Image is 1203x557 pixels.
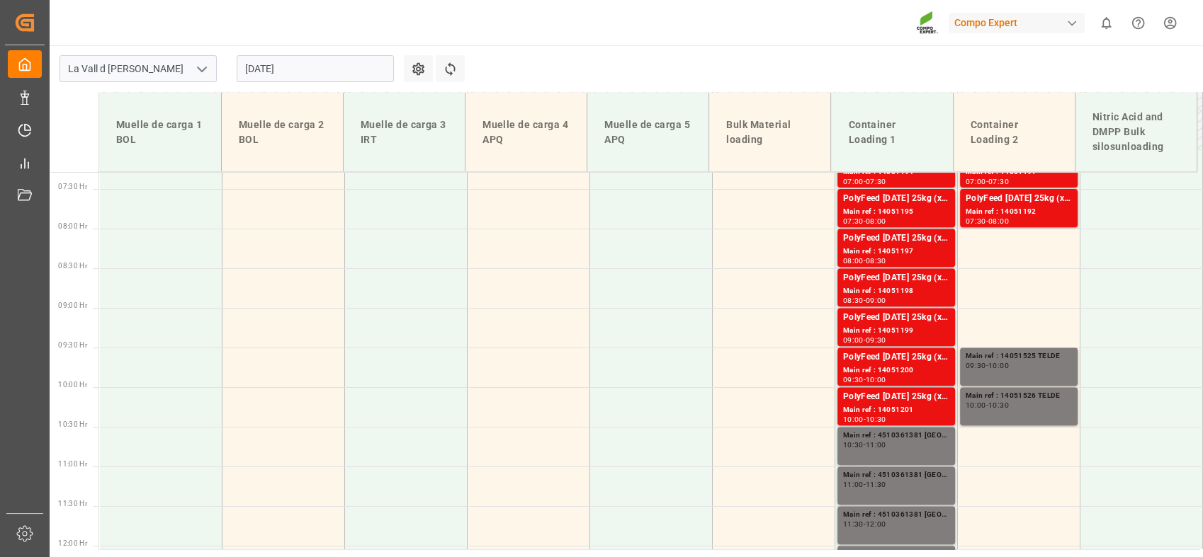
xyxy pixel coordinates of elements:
div: 10:30 [866,416,886,423]
div: Bulk Material loading [721,112,819,153]
button: show 0 new notifications [1090,7,1122,39]
div: 07:00 [843,178,864,185]
div: 10:00 [966,402,986,408]
div: 10:00 [843,416,864,423]
div: 10:30 [988,402,1009,408]
div: 10:00 [866,377,886,383]
div: Main ref : 4510361381 [GEOGRAPHIC_DATA] [843,509,949,521]
div: - [864,377,866,383]
span: 09:30 Hr [58,341,87,349]
div: Main ref : 14051526 TELDE [966,390,1072,402]
div: 08:00 [988,218,1009,224]
div: PolyFeed [DATE] 25kg (x48)[GEOGRAPHIC_DATA] [GEOGRAPHIC_DATA]; [843,390,949,404]
div: Main ref : 14051197 [843,246,949,258]
div: - [864,258,866,264]
div: 08:00 [843,258,864,264]
div: Main ref : 4510361381 [GEOGRAPHIC_DATA] [843,430,949,442]
div: Main ref : 14051525 TELDE [966,350,1072,362]
div: 08:00 [866,218,886,224]
div: Nitric Acid and DMPP Bulk silosunloading [1087,104,1185,160]
div: - [986,218,988,224]
div: 08:30 [866,258,886,264]
div: 10:00 [988,362,1009,369]
div: Muelle de carga 5 APQ [599,112,697,153]
div: 11:30 [866,481,886,488]
div: Muelle de carga 3 IRT [355,112,453,153]
div: PolyFeed [DATE] 25kg (x48)[GEOGRAPHIC_DATA] [GEOGRAPHIC_DATA]; [966,192,1072,206]
div: Muelle de carga 2 BOL [233,112,332,153]
div: PolyFeed [DATE] 25kg (x48)[GEOGRAPHIC_DATA] [GEOGRAPHIC_DATA]; [843,350,949,364]
span: 07:30 Hr [58,183,87,190]
div: Main ref : 14051198 [843,285,949,297]
div: Muelle de carga 4 APQ [477,112,575,153]
div: 10:30 [843,442,864,448]
div: 09:30 [966,362,986,369]
div: - [864,442,866,448]
div: 11:00 [866,442,886,448]
button: Compo Expert [949,9,1090,36]
div: - [864,337,866,343]
div: Container Loading 2 [965,112,1063,153]
div: Main ref : 14051199 [843,325,949,337]
div: 07:30 [966,218,986,224]
button: Help Center [1122,7,1154,39]
span: 12:00 Hr [58,539,87,547]
div: Container Loading 1 [842,112,941,153]
button: open menu [191,58,212,80]
div: - [864,481,866,488]
div: Main ref : 14051200 [843,364,949,377]
span: 11:00 Hr [58,460,87,468]
div: 07:30 [866,178,886,185]
div: 09:30 [866,337,886,343]
div: 07:30 [843,218,864,224]
div: Muelle de carga 1 BOL [111,112,210,153]
span: 08:00 Hr [58,222,87,230]
span: 10:30 Hr [58,420,87,428]
img: Screenshot%202023-09-29%20at%2010.02.21.png_1712312052.png [916,11,939,35]
div: - [864,297,866,304]
span: 09:00 Hr [58,302,87,309]
div: 11:30 [843,521,864,527]
div: 07:30 [988,178,1009,185]
div: Main ref : 14051195 [843,206,949,218]
div: 09:00 [866,297,886,304]
div: 07:00 [966,178,986,185]
div: Compo Expert [949,13,1085,33]
input: Type to search/select [60,55,217,82]
span: 08:30 Hr [58,262,87,270]
div: - [986,362,988,369]
div: 09:30 [843,377,864,383]
div: 08:30 [843,297,864,304]
div: - [986,178,988,185]
div: PolyFeed [DATE] 25kg (x48)[GEOGRAPHIC_DATA] [GEOGRAPHIC_DATA]; [843,271,949,285]
div: Main ref : 14051192 [966,206,1072,218]
div: 12:00 [866,521,886,527]
div: - [864,178,866,185]
div: - [864,218,866,224]
div: - [864,416,866,423]
div: Main ref : 14051201 [843,404,949,416]
div: Main ref : 4510361381 [GEOGRAPHIC_DATA] [843,469,949,481]
div: PolyFeed [DATE] 25kg (x48)[GEOGRAPHIC_DATA] [GEOGRAPHIC_DATA]; [843,231,949,246]
span: 11:30 Hr [58,500,87,507]
div: - [986,402,988,408]
input: DD.MM.YYYY [237,55,394,82]
div: PolyFeed [DATE] 25kg (x48)[GEOGRAPHIC_DATA] [GEOGRAPHIC_DATA]; [843,311,949,325]
div: 11:00 [843,481,864,488]
div: 09:00 [843,337,864,343]
span: 10:00 Hr [58,381,87,389]
div: PolyFeed [DATE] 25kg (x48)[GEOGRAPHIC_DATA] [GEOGRAPHIC_DATA]; [843,192,949,206]
div: - [864,521,866,527]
